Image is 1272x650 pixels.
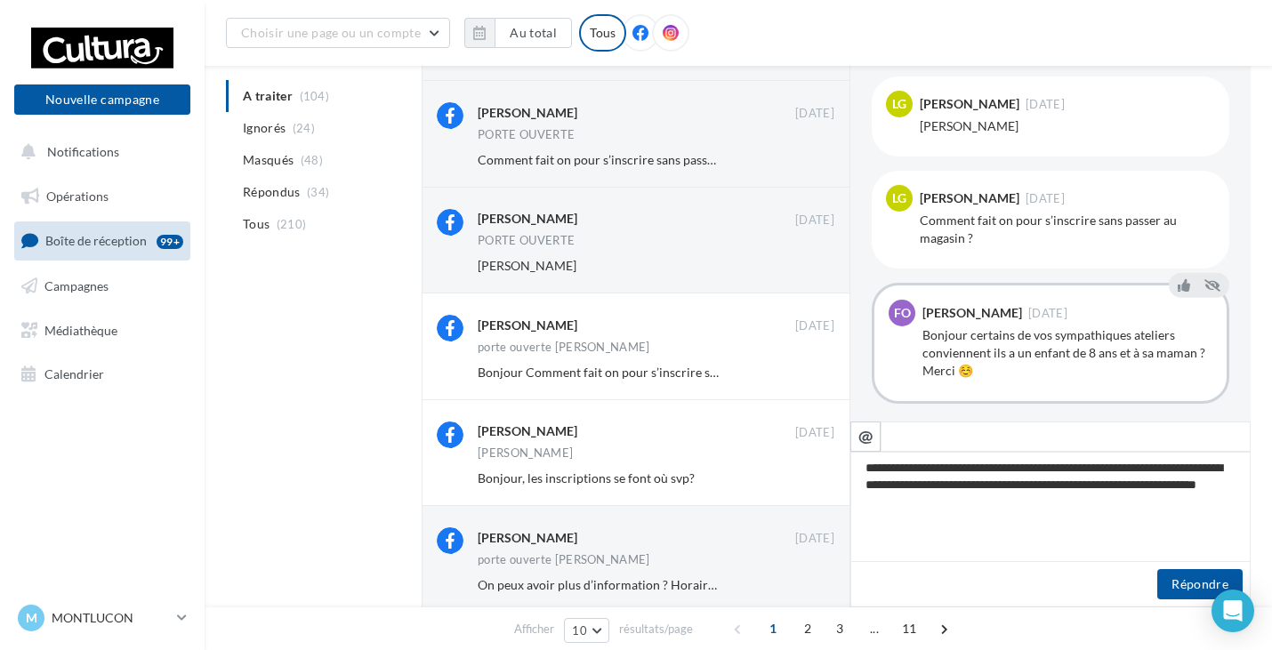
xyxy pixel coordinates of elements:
[478,577,857,592] span: On peux avoir plus d’information ? Horaire ? Tarif ? Durée ? Merci ☺️
[858,428,873,444] i: @
[52,609,170,627] p: MONTLUCON
[860,614,889,643] span: ...
[44,322,117,337] span: Médiathèque
[920,98,1019,110] div: [PERSON_NAME]
[11,133,187,171] button: Notifications
[892,189,906,207] span: LG
[795,531,834,547] span: [DATE]
[920,117,1215,135] div: [PERSON_NAME]
[895,614,924,643] span: 11
[1212,590,1254,632] div: Open Intercom Messenger
[478,422,577,440] div: [PERSON_NAME]
[44,366,104,381] span: Calendrier
[243,119,286,137] span: Ignorés
[579,14,626,52] div: Tous
[277,217,307,231] span: (210)
[243,151,294,169] span: Masqués
[478,470,695,485] span: Bonjour, les inscriptions se font où svp?
[1026,193,1065,205] span: [DATE]
[11,356,194,393] a: Calendrier
[478,365,873,380] span: Bonjour Comment fait on pour s’inscrire si on peux pas venir sur place ?
[478,447,573,459] div: [PERSON_NAME]
[478,235,575,246] div: PORTE OUVERTE
[795,106,834,122] span: [DATE]
[793,614,822,643] span: 2
[45,233,147,248] span: Boîte de réception
[922,326,1212,380] div: Bonjour certains de vos sympathiques ateliers conviennent ils a un enfant de 8 ans et à sa maman ...
[11,268,194,305] a: Campagnes
[478,104,577,122] div: [PERSON_NAME]
[464,18,572,48] button: Au total
[920,212,1215,247] div: Comment fait on pour s’inscrire sans passer au magasin ?
[920,192,1019,205] div: [PERSON_NAME]
[892,95,906,113] span: LG
[14,601,190,635] a: M MONTLUCON
[478,210,577,228] div: [PERSON_NAME]
[795,425,834,441] span: [DATE]
[478,554,650,566] div: porte ouverte [PERSON_NAME]
[922,307,1022,319] div: [PERSON_NAME]
[478,341,650,353] div: porte ouverte [PERSON_NAME]
[759,614,787,643] span: 1
[894,304,911,322] span: Fo
[478,529,577,547] div: [PERSON_NAME]
[478,152,791,167] span: Comment fait on pour s’inscrire sans passer au magasin ?
[46,189,109,204] span: Opérations
[478,129,575,140] div: PORTE OUVERTE
[478,258,576,273] span: [PERSON_NAME]
[301,153,323,167] span: (48)
[495,18,572,48] button: Au total
[564,618,609,643] button: 10
[47,144,119,159] span: Notifications
[1026,99,1065,110] span: [DATE]
[514,621,554,638] span: Afficher
[619,621,693,638] span: résultats/page
[1028,308,1067,319] span: [DATE]
[795,318,834,334] span: [DATE]
[243,215,270,233] span: Tous
[293,121,315,135] span: (24)
[1157,569,1243,599] button: Répondre
[241,25,421,40] span: Choisir une page ou un compte
[850,421,881,452] button: @
[572,623,587,638] span: 10
[478,317,577,334] div: [PERSON_NAME]
[226,18,450,48] button: Choisir une page ou un compte
[14,84,190,115] button: Nouvelle campagne
[307,185,329,199] span: (34)
[44,278,109,293] span: Campagnes
[11,221,194,260] a: Boîte de réception99+
[157,235,183,249] div: 99+
[11,312,194,349] a: Médiathèque
[795,213,834,229] span: [DATE]
[11,178,194,215] a: Opérations
[26,609,37,627] span: M
[243,183,301,201] span: Répondus
[825,614,854,643] span: 3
